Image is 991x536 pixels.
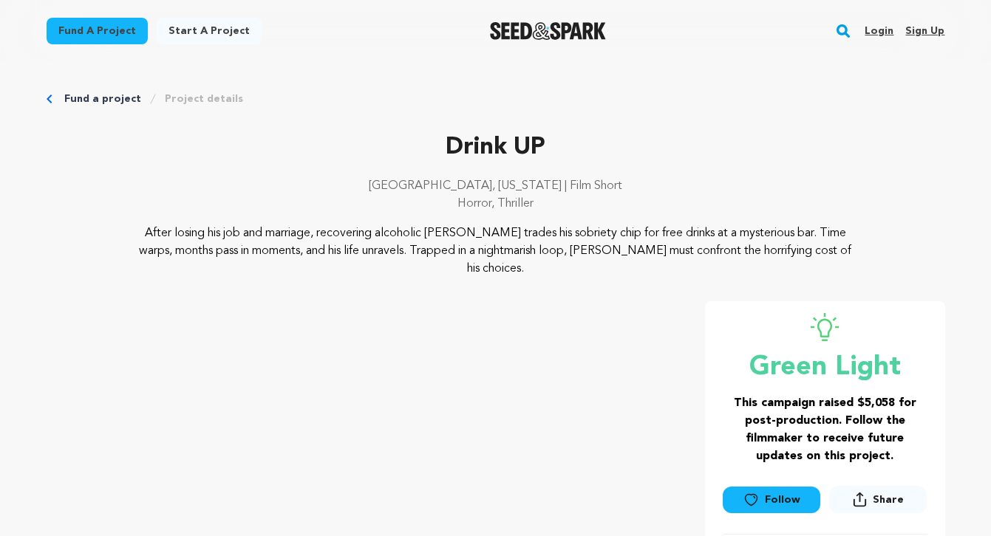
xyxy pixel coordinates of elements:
[865,19,893,43] a: Login
[490,22,606,40] a: Seed&Spark Homepage
[64,92,141,106] a: Fund a project
[47,18,148,44] a: Fund a project
[723,487,820,513] a: Follow
[905,19,944,43] a: Sign up
[47,130,945,165] p: Drink UP
[47,92,945,106] div: Breadcrumb
[157,18,262,44] a: Start a project
[47,177,945,195] p: [GEOGRAPHIC_DATA], [US_STATE] | Film Short
[723,353,927,382] p: Green Light
[47,195,945,213] p: Horror, Thriller
[136,224,855,278] p: After losing his job and marriage, recovering alcoholic [PERSON_NAME] trades his sobriety chip fo...
[873,492,904,507] span: Share
[490,22,606,40] img: Seed&Spark Logo Dark Mode
[723,394,927,465] h3: This campaign raised $5,058 for post-production. Follow the filmmaker to receive future updates o...
[165,92,243,106] a: Project details
[829,486,927,519] span: Share
[829,486,927,513] button: Share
